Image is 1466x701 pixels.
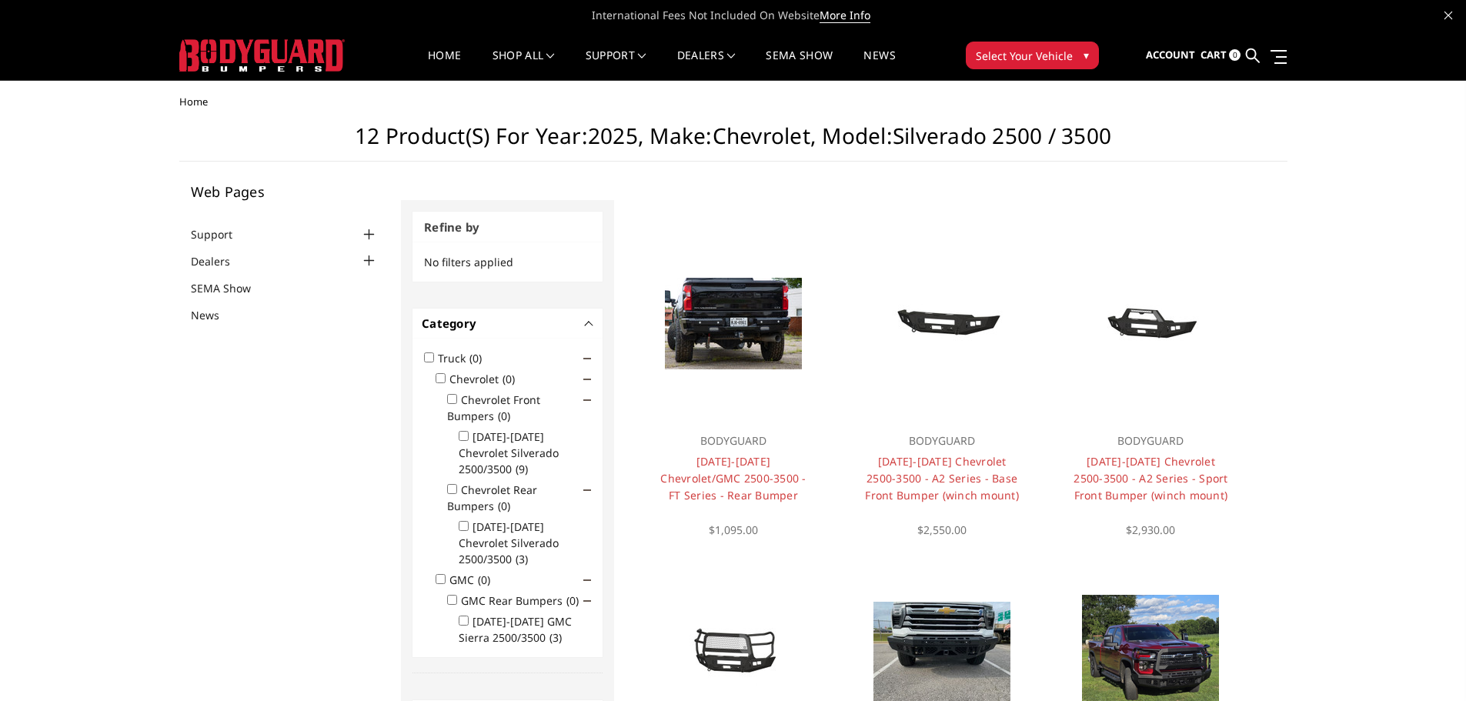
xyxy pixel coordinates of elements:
label: GMC Rear Bumpers [461,593,588,608]
span: $2,930.00 [1126,522,1175,537]
a: Support [191,226,252,242]
h1: 12 Product(s) for Year:2025, Make:Chevrolet, Model:Silverado 2500 / 3500 [179,123,1287,162]
span: (0) [498,409,510,423]
span: No filters applied [424,255,513,269]
a: News [863,50,895,80]
button: - [586,319,593,327]
a: Support [586,50,646,80]
span: (0) [498,499,510,513]
span: $2,550.00 [917,522,967,537]
h4: Category [422,315,593,332]
label: [DATE]-[DATE] GMC Sierra 2500/3500 [459,614,572,645]
a: News [191,307,239,323]
span: (3) [549,630,562,645]
span: Home [179,95,208,108]
label: [DATE]-[DATE] Chevrolet Silverado 2500/3500 [459,519,559,566]
a: More Info [820,8,870,23]
a: Cart 0 [1201,35,1241,76]
img: BODYGUARD BUMPERS [179,39,345,72]
label: Chevrolet Front Bumpers [447,392,540,423]
a: SEMA Show [766,50,833,80]
span: (0) [469,351,482,366]
p: BODYGUARD [1074,432,1228,450]
span: (3) [516,552,528,566]
span: Click to show/hide children [583,355,591,362]
span: Click to show/hide children [583,576,591,584]
span: Account [1146,48,1195,62]
a: Dealers [677,50,736,80]
span: (0) [478,572,490,587]
label: Truck [438,351,491,366]
a: SEMA Show [191,280,270,296]
a: Account [1146,35,1195,76]
span: 0 [1229,49,1241,61]
span: (0) [503,372,515,386]
label: Chevrolet [449,372,524,386]
a: [DATE]-[DATE] Chevrolet 2500-3500 - A2 Series - Sport Front Bumper (winch mount) [1074,454,1227,502]
span: Click to show/hide children [583,597,591,605]
label: Chevrolet Rear Bumpers [447,482,537,513]
a: [DATE]-[DATE] Chevrolet/GMC 2500-3500 - FT Series - Rear Bumper [660,454,806,502]
a: Home [428,50,461,80]
span: Click to show/hide children [583,376,591,383]
span: Select Your Vehicle [976,48,1073,64]
span: $1,095.00 [709,522,758,537]
span: ▾ [1084,47,1089,63]
a: [DATE]-[DATE] Chevrolet 2500-3500 - A2 Series - Base Front Bumper (winch mount) [865,454,1019,502]
a: Dealers [191,253,249,269]
span: (9) [516,462,528,476]
h5: Web Pages [191,185,379,199]
h3: Refine by [412,212,603,243]
button: Select Your Vehicle [966,42,1099,69]
label: GMC [449,572,499,587]
span: Cart [1201,48,1227,62]
span: Click to show/hide children [583,486,591,494]
p: BODYGUARD [865,432,1020,450]
span: Click to show/hide children [583,396,591,404]
p: BODYGUARD [656,432,810,450]
span: (0) [566,593,579,608]
label: [DATE]-[DATE] Chevrolet Silverado 2500/3500 [459,429,559,476]
a: shop all [493,50,555,80]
